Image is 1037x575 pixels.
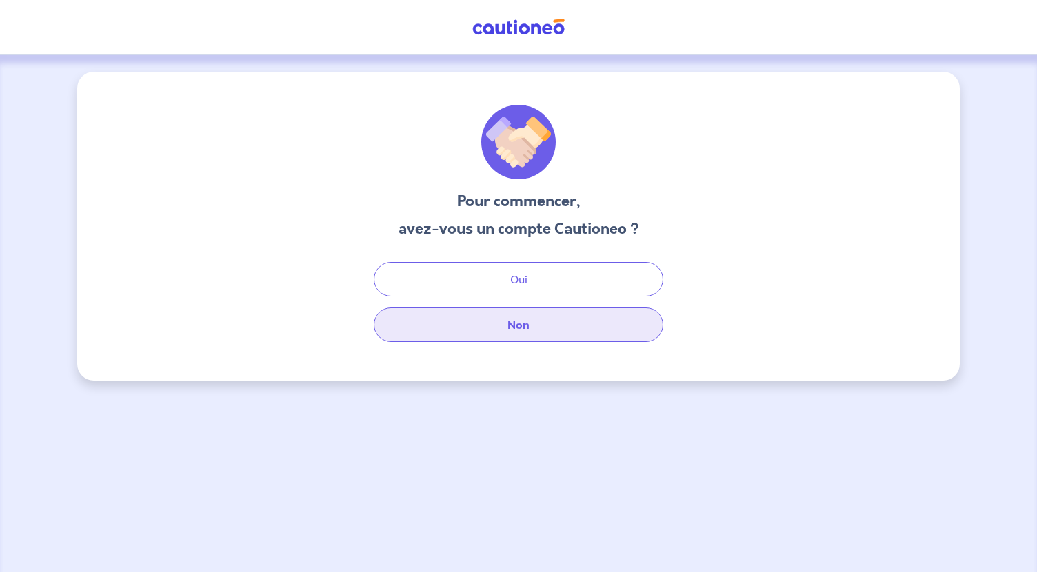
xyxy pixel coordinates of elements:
[374,262,663,296] button: Oui
[399,190,639,212] h3: Pour commencer,
[399,218,639,240] h3: avez-vous un compte Cautioneo ?
[481,105,556,179] img: illu_welcome.svg
[467,19,570,36] img: Cautioneo
[374,307,663,342] button: Non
